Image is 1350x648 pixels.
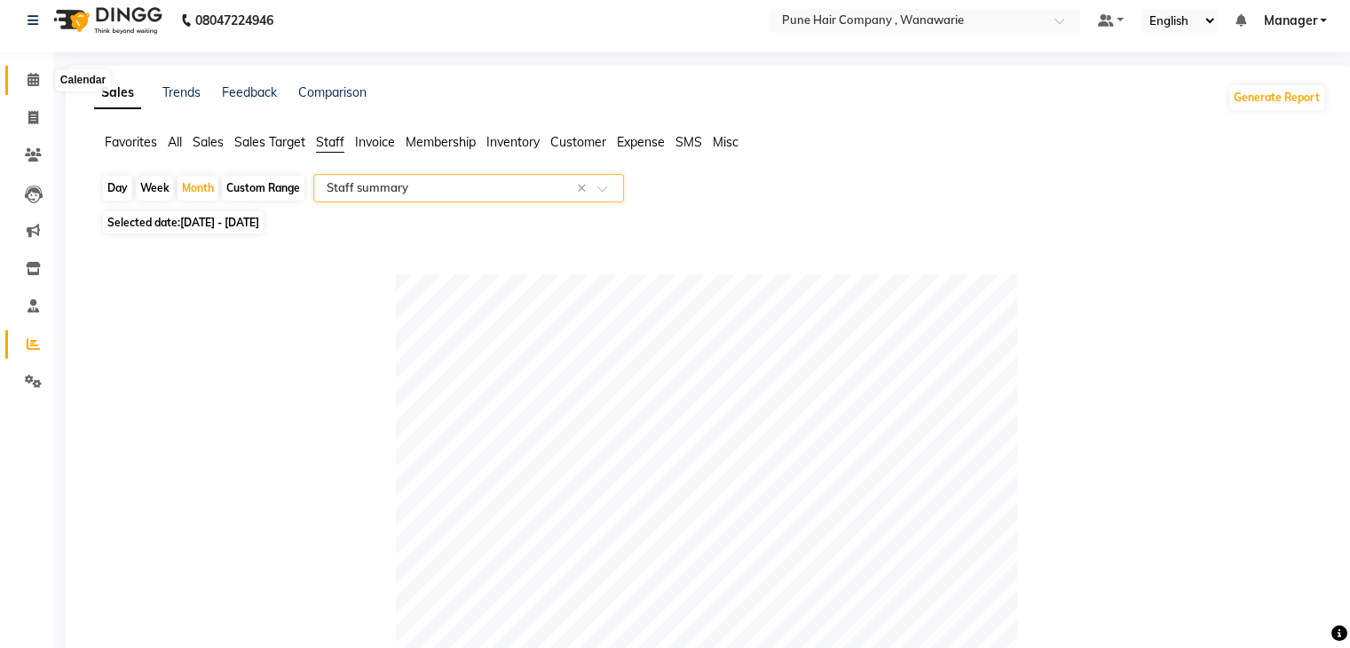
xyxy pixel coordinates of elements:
[234,134,305,150] span: Sales Target
[713,134,738,150] span: Misc
[1263,12,1316,30] span: Manager
[105,134,157,150] span: Favorites
[486,134,540,150] span: Inventory
[180,216,259,229] span: [DATE] - [DATE]
[162,84,201,100] a: Trends
[617,134,665,150] span: Expense
[56,70,110,91] div: Calendar
[298,84,367,100] a: Comparison
[406,134,476,150] span: Membership
[136,176,174,201] div: Week
[103,176,132,201] div: Day
[675,134,702,150] span: SMS
[1229,85,1324,110] button: Generate Report
[222,176,304,201] div: Custom Range
[355,134,395,150] span: Invoice
[222,84,277,100] a: Feedback
[316,134,344,150] span: Staff
[168,134,182,150] span: All
[550,134,606,150] span: Customer
[193,134,224,150] span: Sales
[178,176,218,201] div: Month
[577,179,592,198] span: Clear all
[103,211,264,233] span: Selected date:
